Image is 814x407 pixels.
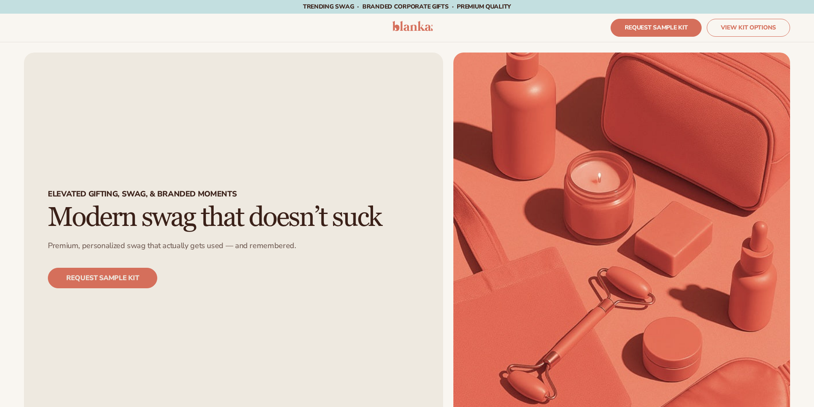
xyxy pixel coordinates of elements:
h2: Modern swag that doesn’t suck [48,203,381,232]
p: Elevated Gifting, swag, & branded moments [48,189,237,203]
span: TRENDING SWAG · BRANDED CORPORATE GIFTS · PREMIUM QUALITY [303,3,511,11]
p: Premium, personalized swag that actually gets used — and remembered. [48,241,296,251]
a: logo [392,21,433,35]
a: REQUEST SAMPLE KIT [611,19,702,37]
a: VIEW KIT OPTIONS [707,19,790,37]
img: logo [392,21,433,31]
a: REQUEST SAMPLE KIT [48,268,157,288]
